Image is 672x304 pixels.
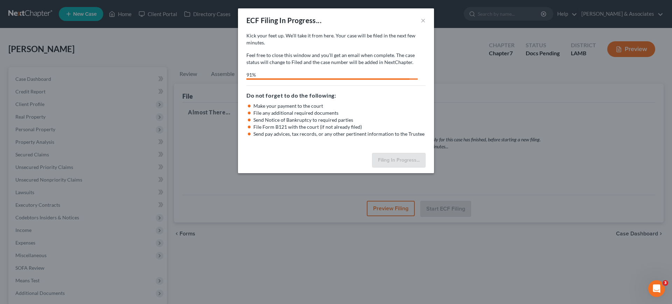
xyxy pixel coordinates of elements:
li: File any additional required documents [253,109,426,116]
span: 3 [663,280,668,286]
div: ECF Filing In Progress... [246,15,322,25]
button: Filing In Progress... [372,153,426,168]
li: File Form B121 with the court (if not already filed) [253,123,426,130]
p: Kick your feet up. We’ll take it from here. Your case will be filed in the next few minutes. [246,32,426,46]
iframe: Intercom live chat [648,280,665,297]
li: Send Notice of Bankruptcy to required parties [253,116,426,123]
button: × [421,16,426,24]
li: Make your payment to the court [253,102,426,109]
h5: Do not forget to do the following: [246,91,426,100]
li: Send pay advices, tax records, or any other pertinent information to the Trustee [253,130,426,137]
div: 91% [246,71,409,78]
p: Feel free to close this window and you’ll get an email when complete. The case status will change... [246,52,426,66]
